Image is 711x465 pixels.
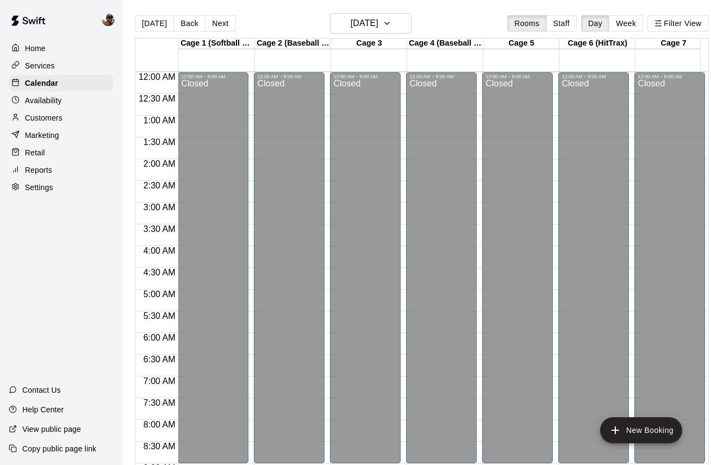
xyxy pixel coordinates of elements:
div: 12:00 AM – 9:00 AM: Closed [406,72,477,463]
div: 12:00 AM – 9:00 AM [257,74,321,79]
div: 12:00 AM – 9:00 AM: Closed [178,72,248,463]
button: Next [205,15,235,32]
p: Customers [25,112,63,123]
p: Services [25,60,55,71]
div: Cage 5 [483,39,559,49]
p: Copy public page link [22,443,96,454]
span: 2:30 AM [141,181,178,190]
button: Week [609,15,643,32]
button: Back [173,15,205,32]
div: 12:00 AM – 9:00 AM [333,74,397,79]
span: 8:30 AM [141,442,178,451]
span: 6:00 AM [141,333,178,342]
span: 4:00 AM [141,246,178,255]
div: 12:00 AM – 9:00 AM: Closed [558,72,629,463]
span: 12:00 AM [136,72,178,81]
div: Cage 4 (Baseball Pitching Machine) [407,39,483,49]
a: Services [9,58,114,74]
div: 12:00 AM – 9:00 AM: Closed [330,72,401,463]
span: 2:00 AM [141,159,178,168]
button: Rooms [507,15,546,32]
span: 8:00 AM [141,420,178,429]
div: 12:00 AM – 9:00 AM [562,74,626,79]
a: Settings [9,179,114,196]
div: Cage 2 (Baseball Pitching Machine) [255,39,331,49]
button: Filter View [647,15,708,32]
button: [DATE] [330,13,411,34]
a: Calendar [9,75,114,91]
button: add [600,417,682,443]
a: Reports [9,162,114,178]
span: 7:30 AM [141,398,178,407]
div: Cage 1 (Softball Pitching Machine) [179,39,255,49]
div: Ben Boykin [99,9,122,30]
h6: [DATE] [351,16,378,31]
span: 5:00 AM [141,290,178,299]
a: Retail [9,144,114,161]
span: 3:30 AM [141,224,178,234]
img: Ben Boykin [102,13,115,26]
div: 12:00 AM – 9:00 AM [181,74,245,79]
span: 1:30 AM [141,137,178,147]
div: 12:00 AM – 9:00 AM: Closed [254,72,325,463]
p: Reports [25,165,52,175]
div: 12:00 AM – 9:00 AM [638,74,702,79]
p: Settings [25,182,53,193]
p: Contact Us [22,385,61,395]
span: 6:30 AM [141,355,178,364]
div: Cage 3 [331,39,407,49]
a: Customers [9,110,114,126]
p: Availability [25,95,62,106]
a: Home [9,40,114,56]
p: Marketing [25,130,59,141]
button: Staff [546,15,577,32]
div: 12:00 AM – 9:00 AM [485,74,550,79]
a: Marketing [9,127,114,143]
p: Home [25,43,46,54]
div: 12:00 AM – 9:00 AM: Closed [634,72,705,463]
button: [DATE] [135,15,174,32]
button: Day [581,15,609,32]
span: 7:00 AM [141,376,178,386]
span: 4:30 AM [141,268,178,277]
p: Help Center [22,404,64,415]
p: Calendar [25,78,58,89]
span: 12:30 AM [136,94,178,103]
span: 3:00 AM [141,203,178,212]
a: Availability [9,92,114,109]
span: 5:30 AM [141,311,178,321]
div: Cage 6 (HitTrax) [559,39,635,49]
p: View public page [22,424,81,435]
div: 12:00 AM – 9:00 AM [409,74,473,79]
span: 1:00 AM [141,116,178,125]
p: Retail [25,147,45,158]
div: 12:00 AM – 9:00 AM: Closed [482,72,553,463]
